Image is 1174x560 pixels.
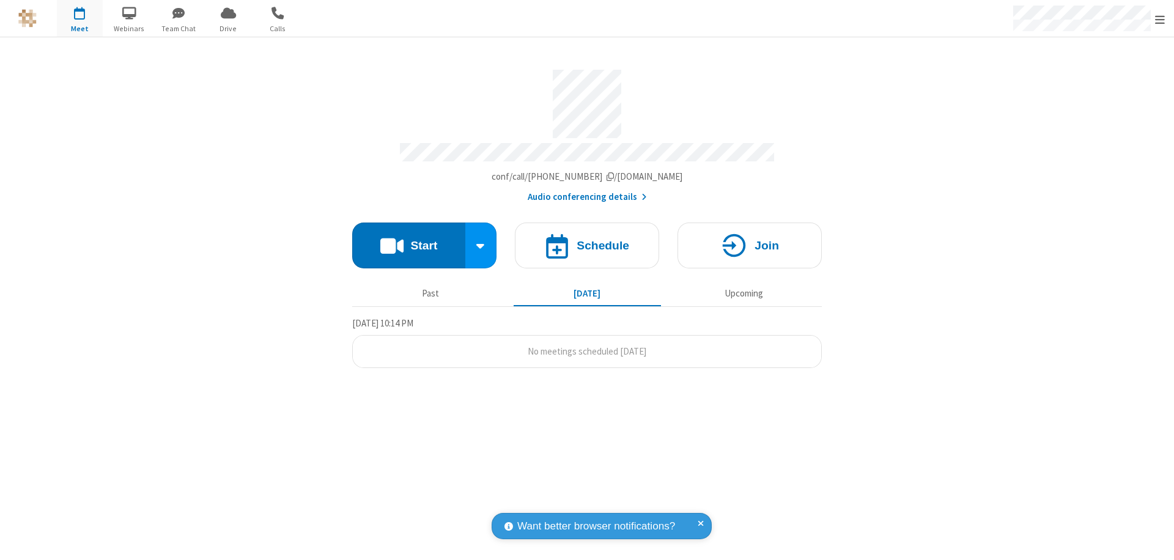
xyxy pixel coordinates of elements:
[18,9,37,28] img: QA Selenium DO NOT DELETE OR CHANGE
[156,23,202,34] span: Team Chat
[465,223,497,268] div: Start conference options
[528,190,647,204] button: Audio conferencing details
[514,282,661,305] button: [DATE]
[410,240,437,251] h4: Start
[352,223,465,268] button: Start
[352,317,413,329] span: [DATE] 10:14 PM
[492,170,683,184] button: Copy my meeting room linkCopy my meeting room link
[352,316,822,369] section: Today's Meetings
[670,282,818,305] button: Upcoming
[205,23,251,34] span: Drive
[492,171,683,182] span: Copy my meeting room link
[515,223,659,268] button: Schedule
[517,518,675,534] span: Want better browser notifications?
[528,345,646,357] span: No meetings scheduled [DATE]
[357,282,504,305] button: Past
[677,223,822,268] button: Join
[255,23,301,34] span: Calls
[577,240,629,251] h4: Schedule
[106,23,152,34] span: Webinars
[57,23,103,34] span: Meet
[352,61,822,204] section: Account details
[755,240,779,251] h4: Join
